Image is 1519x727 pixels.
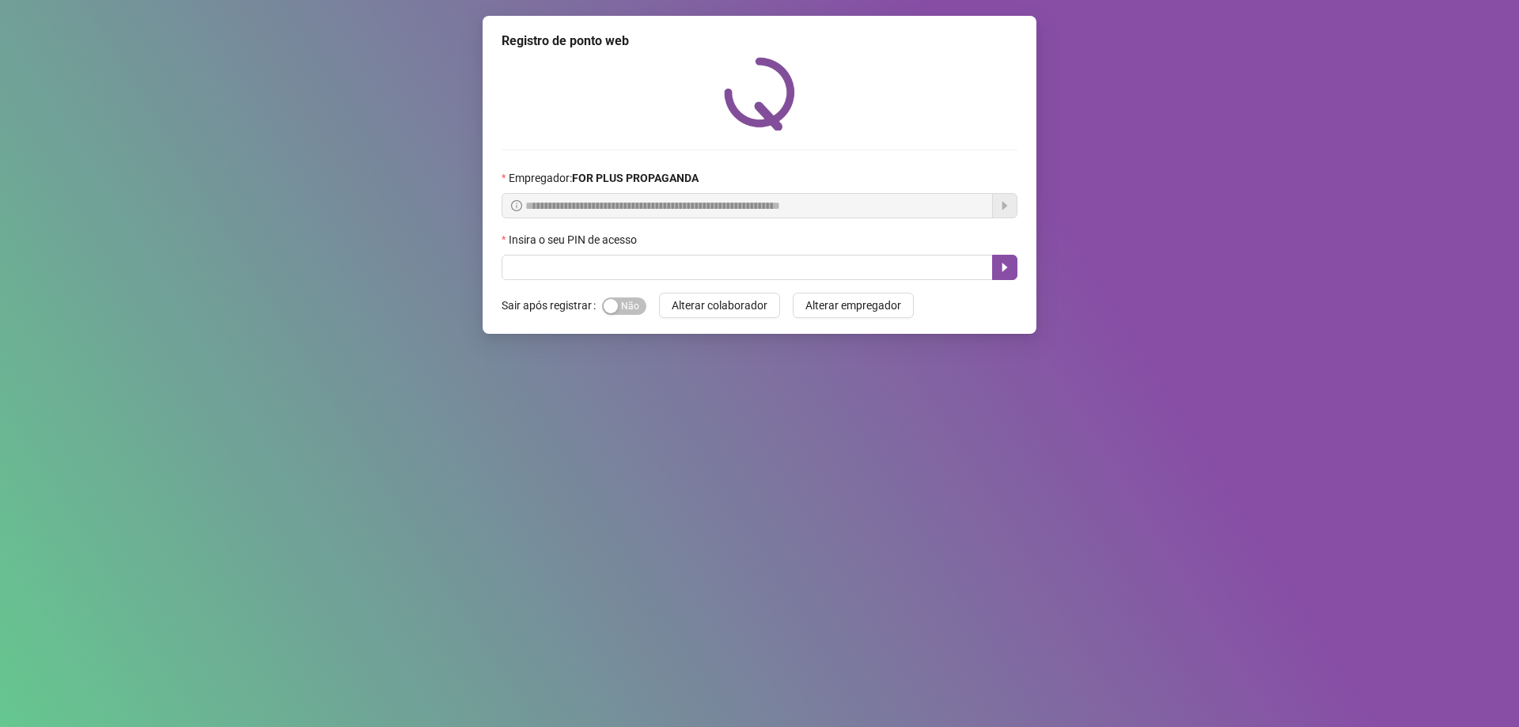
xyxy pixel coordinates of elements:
button: Alterar empregador [793,293,914,318]
span: info-circle [511,200,522,211]
strong: FOR PLUS PROPAGANDA [572,172,699,184]
span: Alterar colaborador [672,297,767,314]
label: Insira o seu PIN de acesso [502,231,647,248]
span: Empregador : [509,169,699,187]
div: Registro de ponto web [502,32,1017,51]
span: caret-right [998,261,1011,274]
label: Sair após registrar [502,293,602,318]
button: Alterar colaborador [659,293,780,318]
span: Alterar empregador [805,297,901,314]
img: QRPoint [724,57,795,131]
